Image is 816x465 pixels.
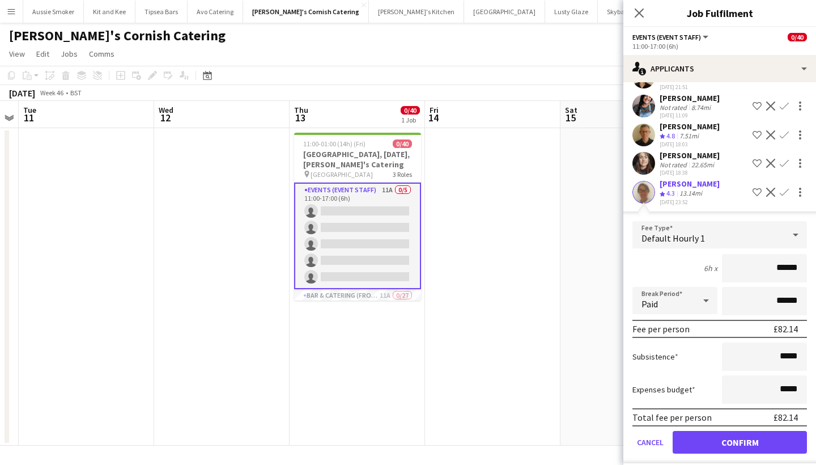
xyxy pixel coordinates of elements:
[303,139,365,148] span: 11:00-01:00 (14h) (Fri)
[430,105,439,115] span: Fri
[773,412,798,423] div: £82.14
[37,88,66,97] span: Week 46
[23,1,84,23] button: Aussie Smoker
[294,183,421,289] app-card-role: Events (Event Staff)11A0/511:00-17:00 (6h)
[773,323,798,335] div: £82.14
[9,87,35,99] div: [DATE]
[294,149,421,170] h3: [GEOGRAPHIC_DATA], [DATE], [PERSON_NAME]'s Catering
[660,198,720,206] div: [DATE] 23:52
[632,352,678,362] label: Subsistence
[401,106,420,115] span: 0/40
[660,112,720,119] div: [DATE] 11:09
[660,169,720,176] div: [DATE] 18:38
[9,27,226,44] h1: [PERSON_NAME]'s Cornish Catering
[788,33,807,41] span: 0/40
[311,170,373,179] span: [GEOGRAPHIC_DATA]
[294,105,308,115] span: Thu
[393,139,412,148] span: 0/40
[666,189,675,197] span: 4.3
[660,83,720,91] div: [DATE] 21:51
[632,412,712,423] div: Total fee per person
[704,263,717,273] div: 6h x
[157,111,173,124] span: 12
[159,105,173,115] span: Wed
[632,323,690,335] div: Fee per person
[22,111,36,124] span: 11
[9,49,25,59] span: View
[641,298,658,310] span: Paid
[84,1,135,23] button: Kit and Kee
[545,1,598,23] button: Lusty Glaze
[89,49,114,59] span: Comms
[632,42,807,50] div: 11:00-17:00 (6h)
[632,384,695,395] label: Expenses budget
[32,46,54,61] a: Edit
[393,170,412,179] span: 3 Roles
[565,105,577,115] span: Sat
[660,93,720,103] div: [PERSON_NAME]
[23,105,36,115] span: Tue
[294,133,421,301] app-job-card: 11:00-01:00 (14h) (Fri)0/40[GEOGRAPHIC_DATA], [DATE], [PERSON_NAME]'s Catering [GEOGRAPHIC_DATA]3...
[36,49,49,59] span: Edit
[70,88,82,97] div: BST
[243,1,369,23] button: [PERSON_NAME]'s Cornish Catering
[632,33,710,41] button: Events (Event Staff)
[61,49,78,59] span: Jobs
[369,1,464,23] button: [PERSON_NAME]'s Kitchen
[677,132,701,141] div: 7.51mi
[623,6,816,20] h3: Job Fulfilment
[84,46,119,61] a: Comms
[660,141,720,148] div: [DATE] 18:03
[563,111,577,124] span: 15
[464,1,545,23] button: [GEOGRAPHIC_DATA]
[632,33,701,41] span: Events (Event Staff)
[623,55,816,82] div: Applicants
[632,431,668,454] button: Cancel
[666,132,675,140] span: 4.8
[677,189,704,198] div: 13.14mi
[689,103,713,112] div: 8.74mi
[660,160,689,169] div: Not rated
[5,46,29,61] a: View
[673,431,807,454] button: Confirm
[401,116,419,124] div: 1 Job
[188,1,243,23] button: Avo Catering
[598,1,636,23] button: Skybar
[660,179,720,189] div: [PERSON_NAME]
[689,160,716,169] div: 22.65mi
[660,103,689,112] div: Not rated
[660,121,720,132] div: [PERSON_NAME]
[641,232,705,244] span: Default Hourly 1
[56,46,82,61] a: Jobs
[135,1,188,23] button: Tipsea Bars
[660,150,720,160] div: [PERSON_NAME]
[292,111,308,124] span: 13
[428,111,439,124] span: 14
